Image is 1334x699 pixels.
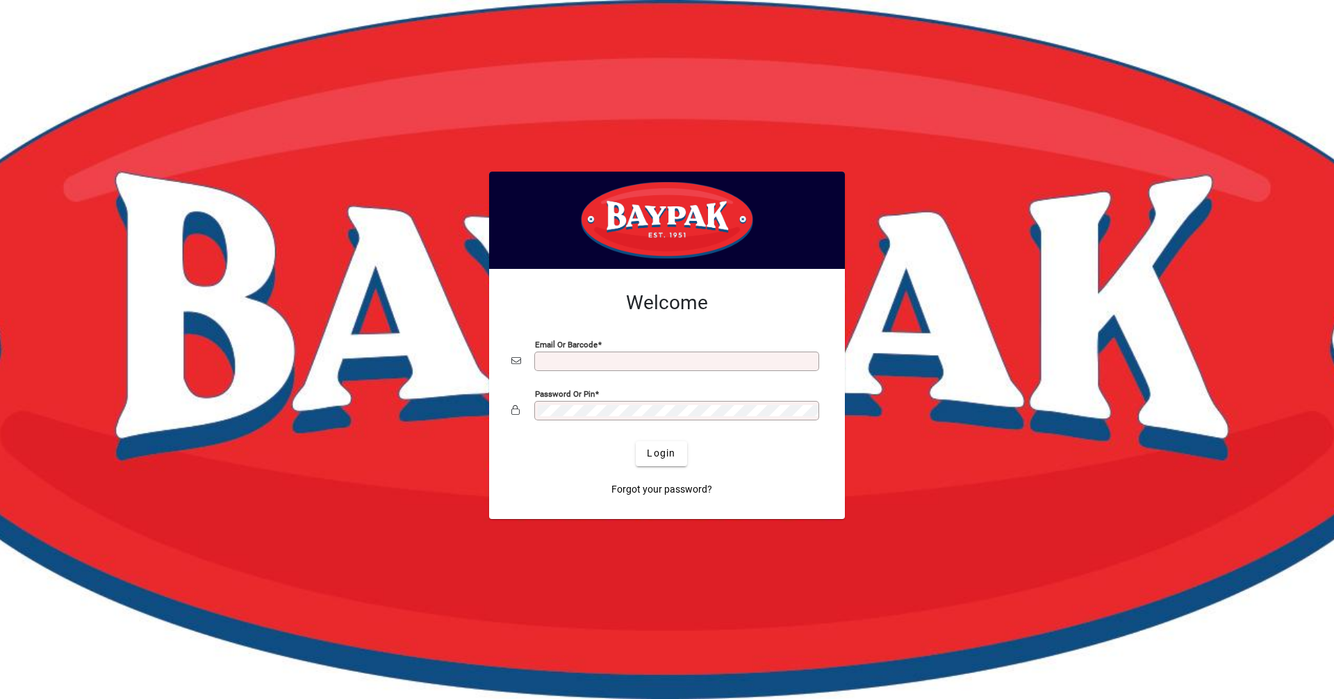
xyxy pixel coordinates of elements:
[611,482,712,497] span: Forgot your password?
[535,388,595,398] mat-label: Password or Pin
[636,441,686,466] button: Login
[511,291,823,315] h2: Welcome
[606,477,718,502] a: Forgot your password?
[647,446,675,461] span: Login
[535,339,598,349] mat-label: Email or Barcode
